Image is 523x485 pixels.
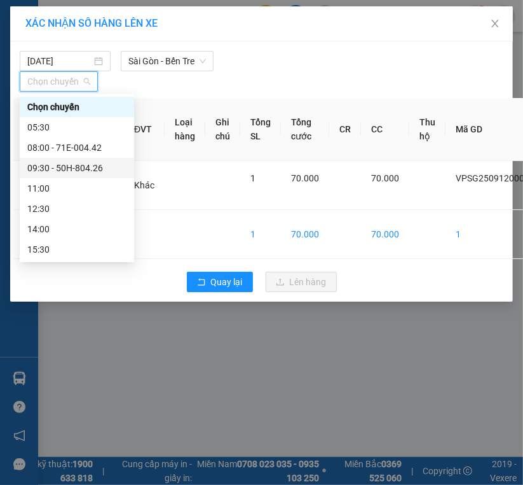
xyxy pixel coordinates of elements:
[27,243,126,257] div: 15:30
[211,275,243,289] span: Quay lại
[240,98,281,161] th: Tổng SL
[281,210,329,259] td: 70.000
[409,98,445,161] th: Thu hộ
[27,54,92,68] input: 12/09/2025
[266,272,337,292] button: uploadLên hàng
[27,100,126,114] div: Chọn chuyến
[27,141,126,155] div: 08:00 - 71E-004.42
[20,97,134,117] div: Chọn chuyến
[27,72,90,91] span: Chọn chuyến
[124,98,165,161] th: ĐVT
[128,52,206,71] span: Sài Gòn - Bến Tre
[361,98,409,161] th: CC
[187,272,253,292] button: rollbackQuay lại
[199,57,207,65] span: down
[361,210,409,259] td: 70.000
[27,222,126,236] div: 14:00
[329,98,361,161] th: CR
[490,18,500,29] span: close
[240,210,281,259] td: 1
[13,161,50,210] td: 1
[27,181,126,195] div: 11:00
[205,98,240,161] th: Ghi chú
[197,278,206,288] span: rollback
[371,173,399,183] span: 70.000
[165,98,205,161] th: Loại hàng
[281,98,329,161] th: Tổng cước
[477,6,513,42] button: Close
[27,202,126,216] div: 12:30
[25,17,158,29] span: XÁC NHẬN SỐ HÀNG LÊN XE
[250,173,255,183] span: 1
[291,173,319,183] span: 70.000
[13,98,50,161] th: STT
[27,161,126,175] div: 09:30 - 50H-804.26
[124,161,165,210] td: Khác
[27,120,126,134] div: 05:30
